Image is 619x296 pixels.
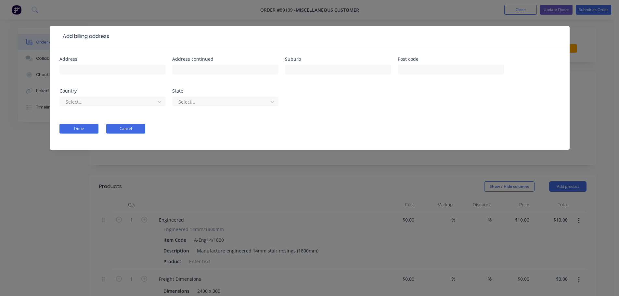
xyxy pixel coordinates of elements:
div: Country [59,89,166,93]
div: Post code [398,57,504,61]
div: Address [59,57,166,61]
div: State [172,89,278,93]
div: Address continued [172,57,278,61]
button: Done [59,124,98,134]
div: Suburb [285,57,391,61]
div: Add billing address [59,32,109,40]
button: Cancel [106,124,145,134]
